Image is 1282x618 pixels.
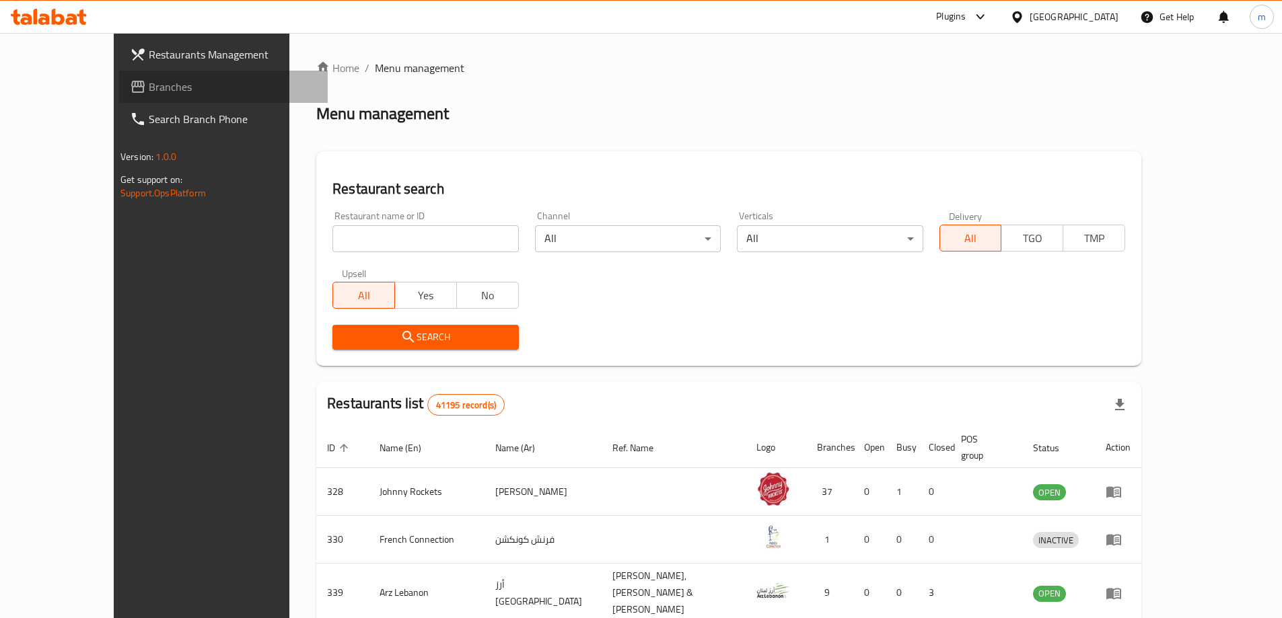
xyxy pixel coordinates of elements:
th: Branches [806,427,853,468]
div: All [535,225,721,252]
div: Menu [1106,531,1131,547]
button: Yes [394,282,457,309]
img: Arz Lebanon [756,574,790,607]
img: Johnny Rockets [756,472,790,506]
span: No [462,286,513,305]
span: INACTIVE [1033,533,1079,548]
span: Restaurants Management [149,46,317,63]
label: Delivery [949,211,983,221]
label: Upsell [342,268,367,278]
td: فرنش كونكشن [485,516,602,564]
span: TMP [1069,229,1120,248]
th: Action [1095,427,1141,468]
button: All [332,282,395,309]
td: 0 [886,516,918,564]
span: 41195 record(s) [428,399,504,412]
span: POS group [961,431,1006,463]
div: Menu [1106,484,1131,500]
span: OPEN [1033,485,1066,500]
a: Home [316,60,359,76]
div: Export file [1104,389,1136,421]
span: Get support on: [120,171,182,188]
span: Search Branch Phone [149,111,317,127]
div: Plugins [936,9,966,25]
td: 1 [806,516,853,564]
td: French Connection [369,516,485,564]
span: Yes [400,286,452,305]
span: Name (Ar) [495,440,553,456]
div: Menu [1106,585,1131,601]
span: ID [327,440,353,456]
span: OPEN [1033,586,1066,601]
td: 0 [853,468,886,516]
span: All [339,286,390,305]
li: / [365,60,369,76]
span: Search [343,329,507,346]
th: Logo [746,427,806,468]
span: TGO [1007,229,1058,248]
td: Johnny Rockets [369,468,485,516]
div: [GEOGRAPHIC_DATA] [1030,9,1118,24]
th: Busy [886,427,918,468]
span: Ref. Name [612,440,671,456]
input: Search for restaurant name or ID.. [332,225,518,252]
span: m [1258,9,1266,24]
h2: Menu management [316,103,449,124]
span: Status [1033,440,1077,456]
a: Restaurants Management [119,38,328,71]
a: Search Branch Phone [119,103,328,135]
button: All [939,225,1002,252]
td: 0 [853,516,886,564]
td: 0 [918,516,950,564]
span: Version: [120,148,153,165]
h2: Restaurant search [332,179,1125,199]
div: INACTIVE [1033,532,1079,548]
td: 330 [316,516,369,564]
span: All [946,229,997,248]
h2: Restaurants list [327,393,505,416]
div: All [737,225,923,252]
img: French Connection [756,520,790,553]
td: 0 [918,468,950,516]
span: 1.0.0 [155,148,176,165]
a: Support.OpsPlatform [120,184,206,202]
td: 1 [886,468,918,516]
button: TMP [1063,225,1125,252]
span: Name (En) [380,440,439,456]
div: Total records count [427,394,505,416]
th: Open [853,427,886,468]
button: TGO [1001,225,1063,252]
button: Search [332,325,518,350]
nav: breadcrumb [316,60,1141,76]
td: [PERSON_NAME] [485,468,602,516]
th: Closed [918,427,950,468]
div: OPEN [1033,484,1066,500]
span: Menu management [375,60,464,76]
a: Branches [119,71,328,103]
span: Branches [149,79,317,95]
td: 37 [806,468,853,516]
button: No [456,282,519,309]
td: 328 [316,468,369,516]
